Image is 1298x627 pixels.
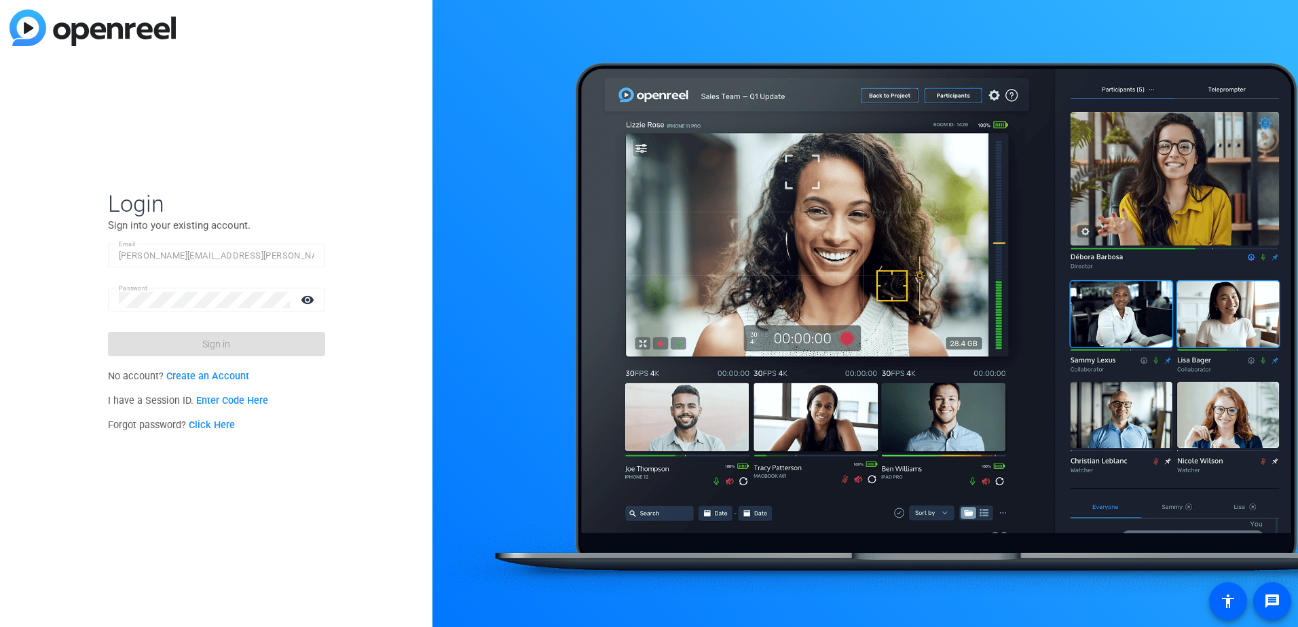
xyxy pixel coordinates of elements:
a: Enter Code Here [196,395,268,406]
mat-label: Email [119,240,136,248]
a: Create an Account [166,370,249,382]
span: No account? [108,370,250,382]
mat-label: Password [119,284,148,292]
mat-icon: accessibility [1220,593,1236,609]
mat-icon: visibility [293,290,325,309]
span: I have a Session ID. [108,395,269,406]
p: Sign into your existing account. [108,218,325,233]
a: Click Here [189,419,235,431]
input: Enter Email Address [119,248,314,264]
img: blue-gradient.svg [10,9,176,46]
span: Forgot password? [108,419,236,431]
span: Login [108,189,325,218]
mat-icon: message [1264,593,1280,609]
